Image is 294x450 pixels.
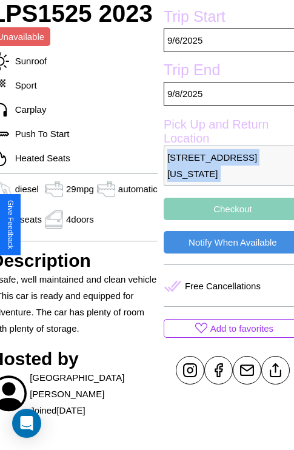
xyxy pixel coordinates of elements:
p: 4 seats [15,211,42,227]
p: Sport [9,77,37,93]
p: Joined [DATE] [30,402,85,418]
p: Sunroof [9,53,47,69]
p: automatic [118,181,158,197]
p: Carplay [9,101,47,118]
p: diesel [15,181,39,197]
img: gas [42,210,66,229]
p: Heated Seats [9,150,70,166]
div: Give Feedback [6,200,15,249]
img: gas [42,180,66,198]
p: 4 doors [66,211,94,227]
p: Add to favorites [210,320,273,337]
p: [GEOGRAPHIC_DATA] [PERSON_NAME] [30,369,158,402]
p: 29 mpg [66,181,94,197]
img: gas [94,180,118,198]
p: Free Cancellations [185,278,261,294]
div: Open Intercom Messenger [12,409,41,438]
p: Push To Start [9,126,70,142]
